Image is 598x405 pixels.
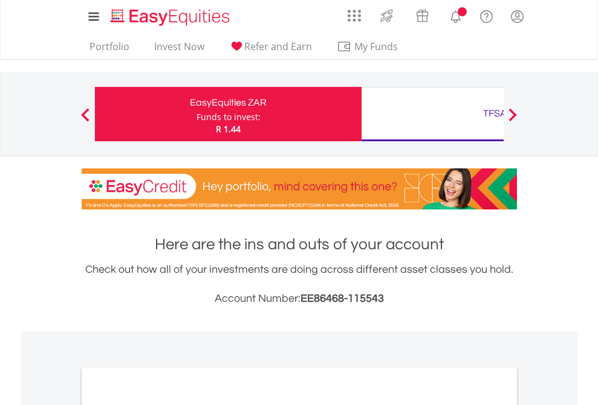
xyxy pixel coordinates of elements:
div: Funds to invest: [197,111,261,123]
span: R 1.44 [216,123,241,135]
span: EE86468-115543 [301,293,384,304]
img: grid-menu-icon.svg [348,9,361,22]
a: Vouchers [405,3,440,25]
a: Home page [106,3,235,27]
a: Notifications [440,3,471,27]
span: Refer and Earn [244,40,312,53]
h3: Account Number: [82,290,517,307]
img: vouchers-v2.svg [412,6,432,25]
a: AppsGrid [340,3,369,22]
span: My Funds [337,39,416,54]
img: thrive-v2.svg [377,6,397,25]
a: Portfolio [85,40,134,59]
button: Next [501,114,525,126]
img: EasyCredit Promotion Banner [82,168,517,209]
button: Previous [73,114,97,126]
h1: Here are the ins and outs of your account [82,234,517,255]
a: Invest Now [149,40,209,59]
div: Check out how all of your investments are doing across different asset classes you hold. [82,261,517,307]
img: EasyEquities_Logo.png [108,7,235,27]
a: FAQ's and Support [471,3,502,27]
div: EasyEquities ZAR [102,94,354,111]
a: Refer and Earn [224,40,317,59]
a: My Profile [502,3,533,30]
